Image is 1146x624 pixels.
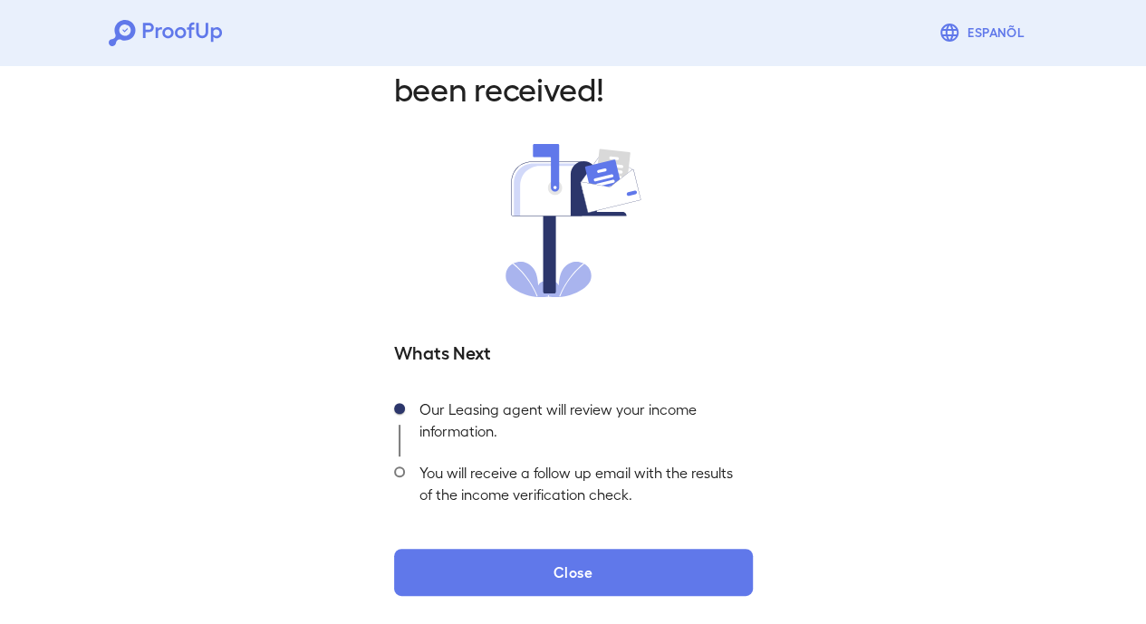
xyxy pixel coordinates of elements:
div: Our Leasing agent will review your income information. [405,393,753,456]
button: Espanõl [931,14,1037,51]
div: You will receive a follow up email with the results of the income verification check. [405,456,753,520]
button: Close [394,549,753,596]
img: received.svg [506,144,641,297]
h2: Your Income info has been received! [394,28,753,108]
h5: Whats Next [394,339,753,364]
